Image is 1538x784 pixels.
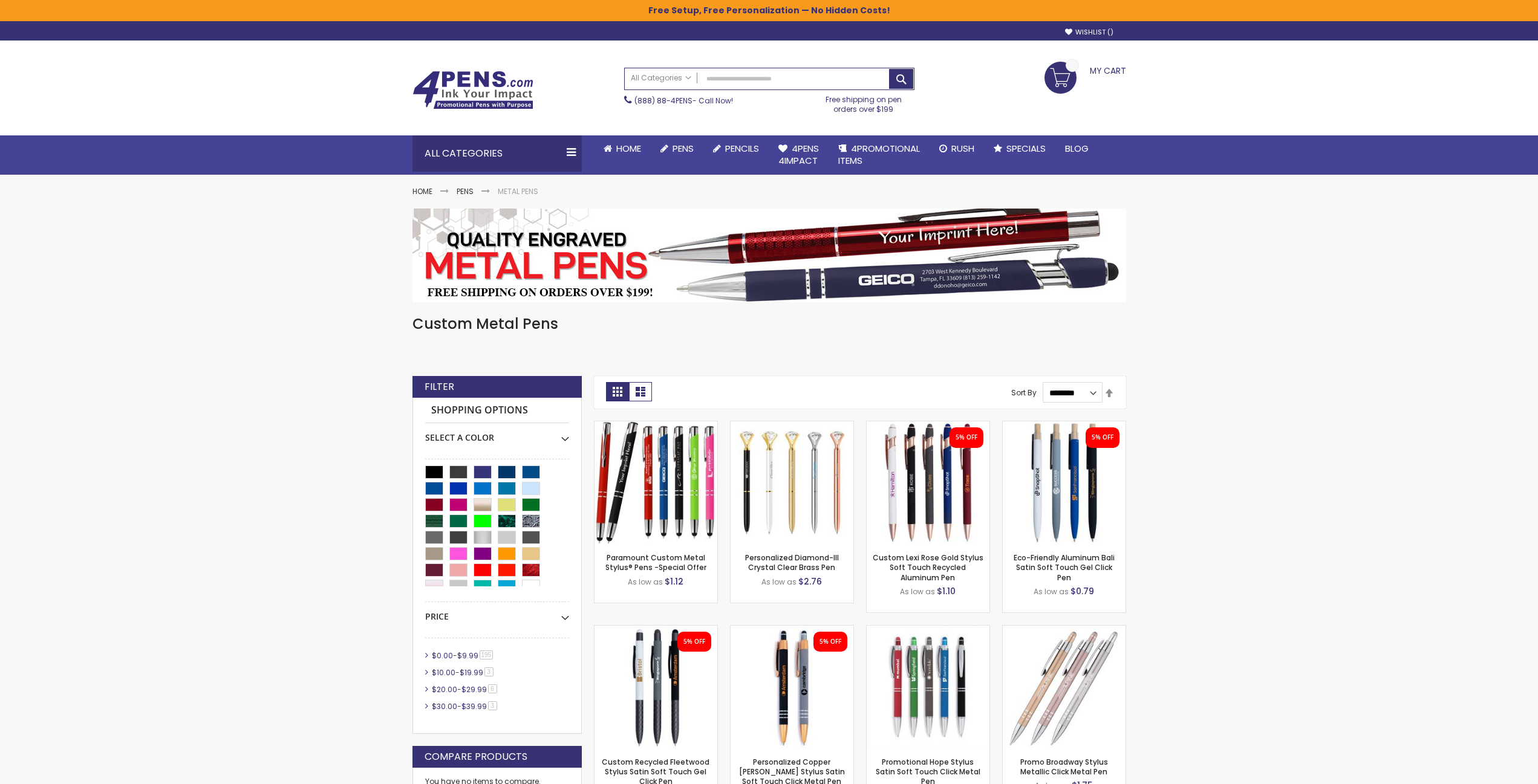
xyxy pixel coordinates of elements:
span: $10.00 [432,667,455,678]
a: Custom Lexi Rose Gold Stylus Soft Touch Recycled Aluminum Pen [867,421,989,431]
div: 5% OFF [956,433,977,442]
span: Pencils [725,142,759,155]
img: Promotional Hope Stylus Satin Soft Touch Click Metal Pen [867,626,989,748]
span: 4Pens 4impact [778,142,819,167]
a: Home [594,135,651,162]
strong: Shopping Options [425,398,569,424]
span: As low as [900,586,935,597]
img: Promo Broadway Stylus Metallic Click Metal Pen [1003,626,1126,748]
a: Promotional Hope Stylus Satin Soft Touch Click Metal Pen [867,625,989,635]
span: 3 [484,667,494,676]
span: Blog [1065,142,1089,155]
a: Promo Broadway Stylus Metallic Click Metal Pen [1003,625,1126,635]
img: Personalized Copper Penny Stylus Satin Soft Touch Click Metal Pen [731,626,853,748]
a: $30.00-$39.993 [429,701,501,711]
span: 195 [480,650,494,659]
a: Eco-Friendly Aluminum Bali Satin Soft Touch Gel Click Pen [1014,552,1115,582]
a: Wishlist [1065,28,1113,37]
span: 3 [488,701,497,710]
span: Home [616,142,641,155]
span: $2.76 [798,575,822,588]
h1: Custom Metal Pens [412,314,1126,334]
a: $10.00-$19.993 [429,667,498,678]
a: $0.00-$9.99195 [429,650,498,661]
a: Custom Recycled Fleetwood Stylus Satin Soft Touch Gel Click Pen [595,625,717,635]
span: $9.99 [457,650,478,661]
div: All Categories [412,135,582,172]
a: Blog [1055,135,1098,162]
span: $20.00 [432,684,457,695]
a: Personalized Diamond-III Crystal Clear Brass Pen [731,421,853,431]
a: Promo Broadway Stylus Metallic Click Metal Pen [1020,757,1108,777]
label: Sort By [1011,387,1037,398]
span: $39.99 [461,701,487,711]
span: As low as [628,577,663,587]
a: Eco-Friendly Aluminum Bali Satin Soft Touch Gel Click Pen [1003,421,1126,431]
span: $0.00 [432,650,453,661]
a: Specials [984,135,1055,162]
img: Custom Recycled Fleetwood Stylus Satin Soft Touch Gel Click Pen [595,626,717,748]
a: (888) 88-4PENS [634,96,692,106]
div: Price [425,602,569,623]
span: $30.00 [432,701,457,711]
span: $1.12 [665,575,683,588]
span: Pens [673,142,694,155]
strong: Grid [606,382,629,401]
img: Eco-Friendly Aluminum Bali Satin Soft Touch Gel Click Pen [1003,421,1126,544]
span: Rush [951,142,974,155]
a: Paramount Custom Metal Stylus® Pens -Special Offer [595,421,717,431]
span: 6 [488,684,497,693]
span: $0.79 [1070,585,1094,597]
a: Personalized Diamond-III Crystal Clear Brass Pen [745,552,839,572]
img: Custom Lexi Rose Gold Stylus Soft Touch Recycled Aluminum Pen [867,421,989,544]
div: Select A Color [425,423,569,444]
div: 5% OFF [683,638,705,646]
span: - Call Now! [634,96,733,106]
a: Pens [651,135,703,162]
img: 4Pens Custom Pens and Promotional Products [412,71,533,109]
a: Home [412,186,432,196]
span: $29.99 [461,684,487,695]
img: Metal Pens [412,209,1126,302]
img: Paramount Custom Metal Stylus® Pens -Special Offer [595,421,717,544]
img: Personalized Diamond-III Crystal Clear Brass Pen [731,421,853,544]
span: As low as [761,577,797,587]
div: Free shipping on pen orders over $199 [813,90,914,114]
a: $20.00-$29.996 [429,684,501,695]
span: As low as [1034,586,1069,597]
a: 4PROMOTIONALITEMS [829,135,930,175]
span: Specials [1006,142,1046,155]
a: 4Pens4impact [769,135,829,175]
strong: Compare Products [425,750,527,763]
a: Rush [930,135,984,162]
a: Custom Lexi Rose Gold Stylus Soft Touch Recycled Aluminum Pen [873,552,983,582]
a: Pencils [703,135,769,162]
strong: Metal Pens [498,186,538,196]
strong: Filter [425,380,454,394]
span: All Categories [631,73,691,83]
div: 5% OFF [820,638,841,646]
span: $1.10 [937,585,956,597]
a: Personalized Copper Penny Stylus Satin Soft Touch Click Metal Pen [731,625,853,635]
a: Paramount Custom Metal Stylus® Pens -Special Offer [605,552,706,572]
a: All Categories [625,68,697,88]
a: Pens [457,186,474,196]
div: 5% OFF [1092,433,1113,442]
span: $19.99 [460,667,483,678]
span: 4PROMOTIONAL ITEMS [838,142,920,167]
